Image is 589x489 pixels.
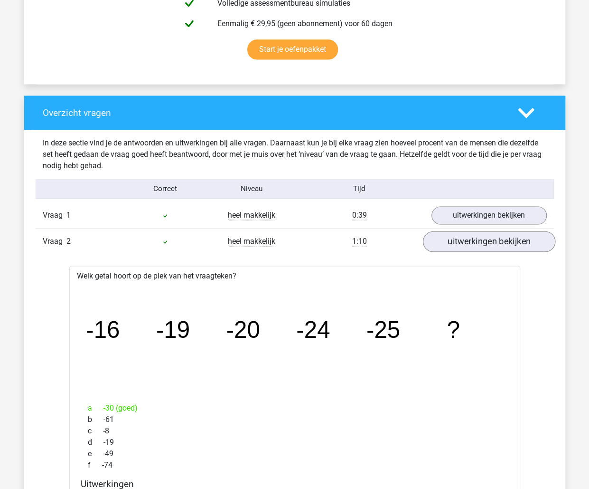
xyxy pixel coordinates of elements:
div: -30 (goed) [81,402,509,413]
a: Start je oefenpakket [247,39,338,59]
div: Correct [122,183,208,194]
span: d [88,436,103,448]
span: heel makkelijk [228,237,275,246]
div: Niveau [208,183,295,194]
tspan: -25 [366,316,400,343]
span: heel makkelijk [228,211,275,220]
div: In deze sectie vind je de antwoorden en uitwerkingen bij alle vragen. Daarnaast kun je bij elke v... [36,137,554,172]
span: f [88,459,102,470]
span: 1 [66,211,71,220]
h4: Uitwerkingen [81,478,509,489]
span: e [88,448,103,459]
span: 2 [66,237,71,246]
tspan: -16 [86,316,120,343]
span: Vraag [43,236,66,247]
span: 0:39 [352,211,367,220]
div: -74 [81,459,509,470]
div: -61 [81,413,509,425]
span: 1:10 [352,237,367,246]
tspan: ? [447,316,459,343]
span: a [88,402,103,413]
span: Vraag [43,210,66,221]
tspan: -20 [226,316,260,343]
span: b [88,413,103,425]
div: Tijd [294,183,424,194]
a: uitwerkingen bekijken [422,231,555,252]
tspan: -19 [156,316,189,343]
tspan: -24 [296,316,330,343]
div: -8 [81,425,509,436]
span: c [88,425,103,436]
a: uitwerkingen bekijken [431,206,547,224]
div: -49 [81,448,509,459]
h4: Overzicht vragen [43,107,504,118]
div: -19 [81,436,509,448]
